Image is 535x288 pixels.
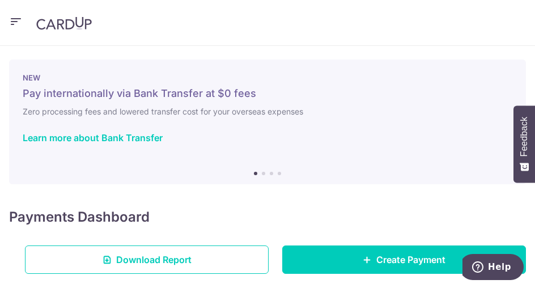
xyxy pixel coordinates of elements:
[25,245,269,274] a: Download Report
[519,117,529,156] span: Feedback
[462,254,524,282] iframe: Opens a widget where you can find more information
[282,245,526,274] a: Create Payment
[9,207,150,227] h4: Payments Dashboard
[513,105,535,183] button: Feedback - Show survey
[23,132,163,143] a: Learn more about Bank Transfer
[23,105,512,118] h6: Zero processing fees and lowered transfer cost for your overseas expenses
[116,253,192,266] span: Download Report
[23,87,512,100] h5: Pay internationally via Bank Transfer at $0 fees
[36,16,92,30] img: CardUp
[376,253,445,266] span: Create Payment
[23,73,512,82] p: NEW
